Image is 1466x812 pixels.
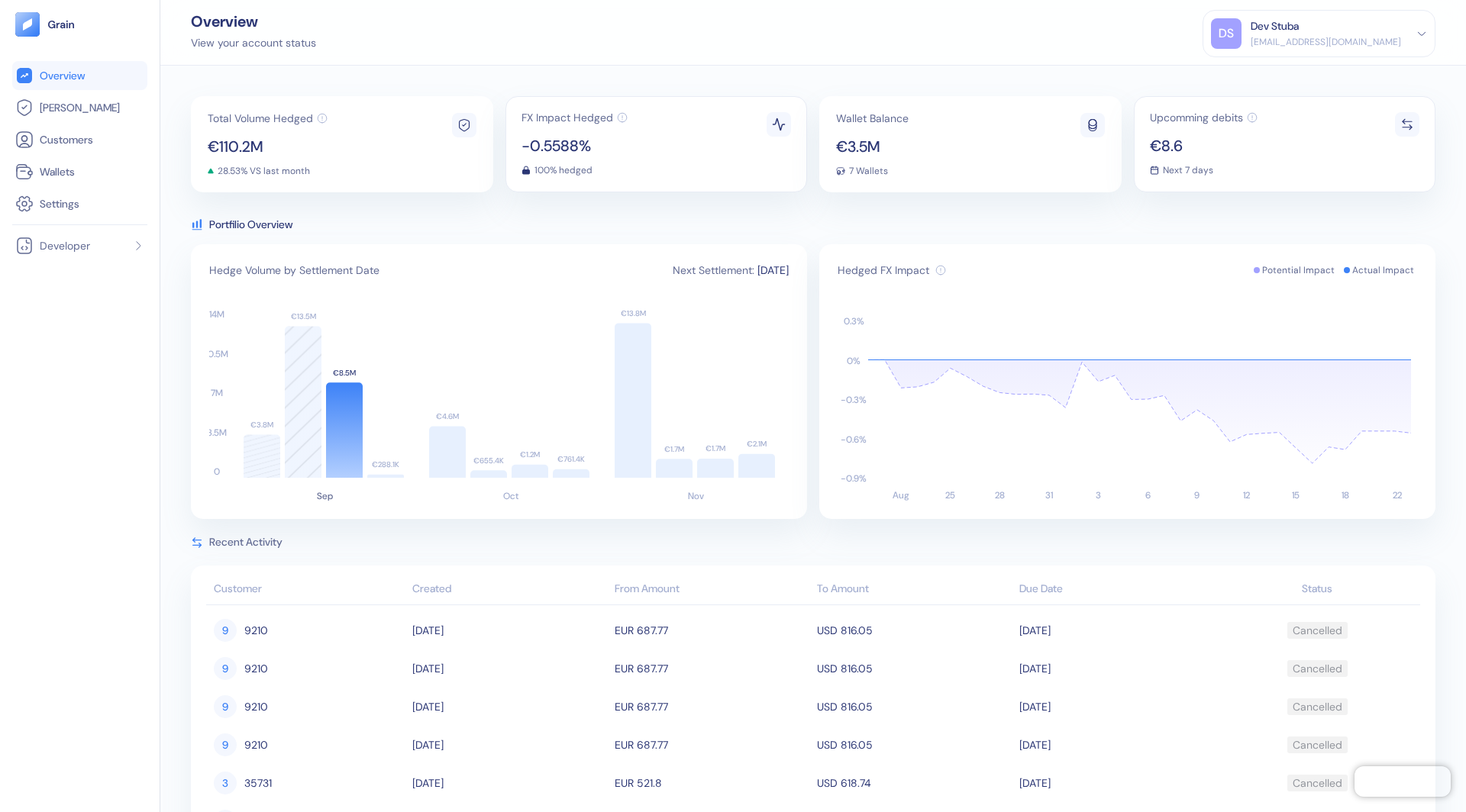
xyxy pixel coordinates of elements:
text: €2.1M [747,439,767,449]
div: 9 [214,657,237,680]
span: €3.5M [836,139,909,154]
span: 9210 [244,617,268,643]
text: Aug [893,489,909,501]
span: Potential Impact [1262,264,1335,276]
span: Next 7 days [1163,166,1213,175]
span: Overview [40,68,85,83]
text: €1.2M [520,449,540,459]
span: [PERSON_NAME] [40,100,120,115]
span: FX Impact Hedged [521,112,613,123]
text: -0.6 % [841,433,867,446]
th: From Amount [611,575,813,605]
span: [DATE] [757,263,789,278]
div: Status [1222,581,1413,597]
td: EUR 521.8 [611,764,813,802]
text: Sep [317,490,333,502]
span: Wallet Balance [836,113,909,124]
text: 18 [1342,489,1349,501]
span: 28.53% VS last month [218,166,310,176]
div: 9 [214,733,237,756]
text: €1.7M [706,443,725,453]
text: €13.5M [291,311,316,321]
span: 9210 [244,694,268,720]
td: [DATE] [1016,688,1218,726]
a: Settings [15,195,144,213]
text: 9 [1194,489,1200,501]
td: [DATE] [408,688,611,726]
img: logo [47,19,76,30]
td: [DATE] [1016,764,1218,802]
span: 35731 [244,770,272,796]
span: €8.6 [1150,138,1258,153]
iframe: Chatra live chat [1355,766,1451,797]
text: €655.4K [473,456,504,466]
text: 28 [995,489,1005,501]
td: EUR 687.77 [611,611,813,649]
text: €13.8M [621,308,646,318]
span: 7 Wallets [849,166,888,176]
div: Dev Stuba [1251,18,1299,34]
text: Oct [503,490,519,502]
text: 10.5M [205,348,228,360]
td: [DATE] [408,649,611,688]
span: Customers [40,132,93,147]
div: 9 [214,619,237,642]
span: 9210 [244,732,268,758]
text: 12 [1243,489,1251,501]
td: [DATE] [408,764,611,802]
span: Settings [40,196,79,211]
span: -0.5588% [521,138,628,153]
div: DS [1211,18,1242,49]
span: 9210 [244,656,268,681]
a: Wallets [15,163,144,181]
span: €110.2M [208,139,328,154]
text: 25 [945,489,955,501]
div: [EMAIL_ADDRESS][DOMAIN_NAME] [1251,35,1401,49]
text: €288.1K [372,459,399,469]
text: 22 [1393,489,1403,501]
td: [DATE] [408,726,611,764]
text: 15 [1292,489,1300,501]
text: -0.3 % [841,394,867,406]
div: 3 [214,772,237,794]
text: 3.5M [207,427,227,439]
text: €8.5M [333,368,356,378]
span: 100% hedged [534,166,593,175]
span: Actual Impact [1352,264,1414,276]
td: USD 816.05 [813,649,1016,688]
td: EUR 687.77 [611,726,813,764]
text: €1.7M [664,444,684,454]
div: Cancelled [1293,656,1342,681]
td: [DATE] [408,611,611,649]
a: [PERSON_NAME] [15,98,144,117]
td: USD 816.05 [813,611,1016,649]
td: EUR 687.77 [611,688,813,726]
span: Hedge Volume by Settlement Date [209,263,379,278]
th: Created [408,575,611,605]
td: [DATE] [1016,649,1218,688]
text: 3 [1096,489,1101,501]
text: 0.3 % [844,315,864,327]
th: To Amount [813,575,1016,605]
text: -0.9 % [841,472,867,485]
text: €3.8M [250,420,273,430]
text: 0 % [847,355,861,367]
span: Developer [40,238,90,253]
div: Cancelled [1293,617,1342,643]
td: USD 816.05 [813,726,1016,764]
a: Overview [15,66,144,85]
text: 0 [214,466,220,478]
text: Nov [688,490,704,502]
td: USD 618.74 [813,764,1016,802]
td: EUR 687.77 [611,649,813,688]
div: View your account status [191,35,316,51]
span: Total Volume Hedged [208,113,313,124]
span: Wallets [40,164,75,179]
img: logo-tablet-V2.svg [15,12,40,37]
div: Overview [191,14,316,29]
div: 9 [214,695,237,718]
text: €4.6M [436,411,459,421]
div: Cancelled [1293,694,1342,720]
text: €761.4K [557,454,585,464]
th: Customer [206,575,408,605]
